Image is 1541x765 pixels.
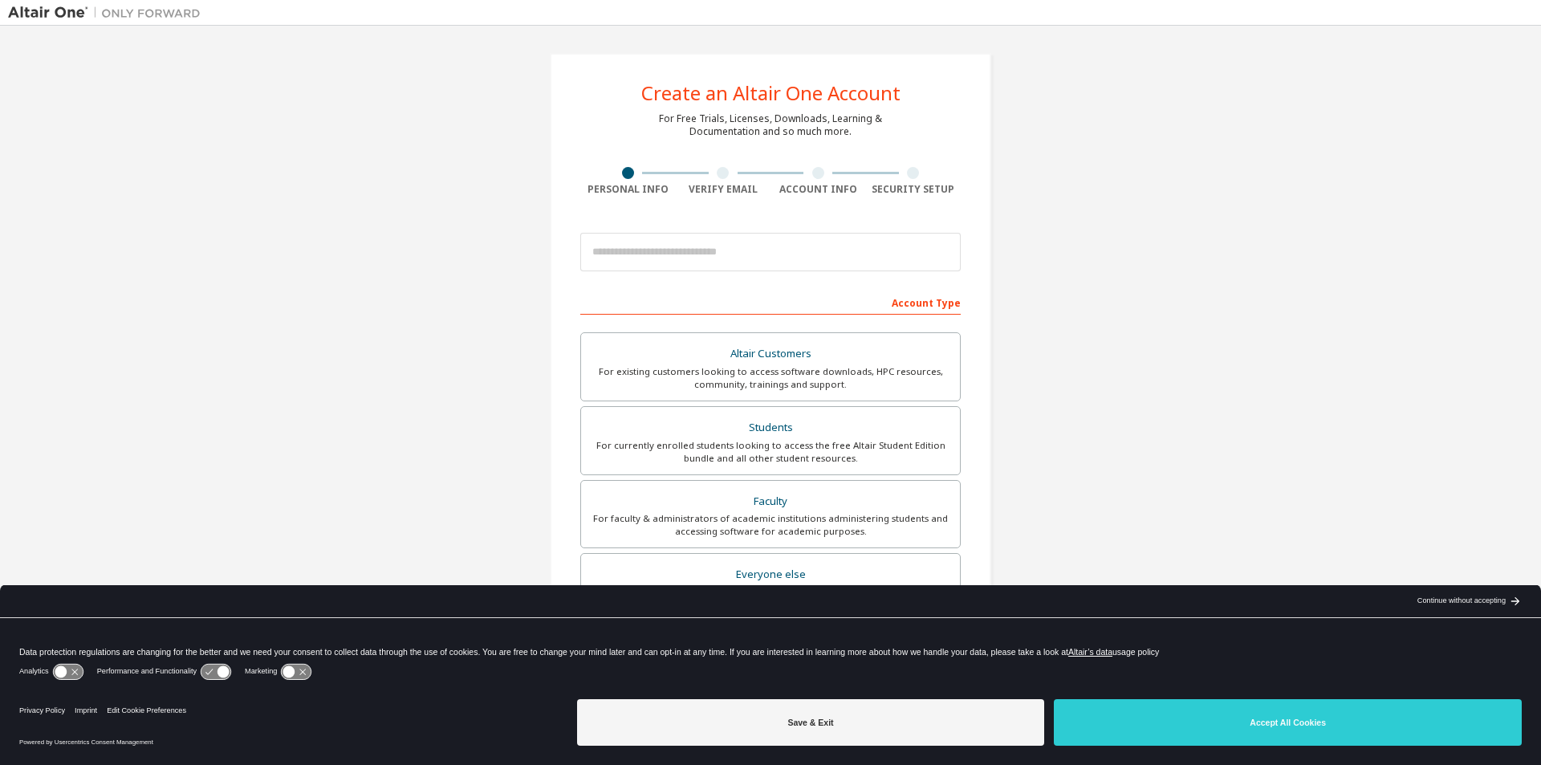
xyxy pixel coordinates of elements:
[659,112,882,138] div: For Free Trials, Licenses, Downloads, Learning & Documentation and so much more.
[591,343,950,365] div: Altair Customers
[591,564,950,586] div: Everyone else
[591,439,950,465] div: For currently enrolled students looking to access the free Altair Student Edition bundle and all ...
[591,365,950,391] div: For existing customers looking to access software downloads, HPC resources, community, trainings ...
[591,512,950,538] div: For faculty & administrators of academic institutions administering students and accessing softwa...
[580,183,676,196] div: Personal Info
[641,83,901,103] div: Create an Altair One Account
[8,5,209,21] img: Altair One
[676,183,771,196] div: Verify Email
[591,490,950,513] div: Faculty
[770,183,866,196] div: Account Info
[866,183,962,196] div: Security Setup
[591,417,950,439] div: Students
[580,289,961,315] div: Account Type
